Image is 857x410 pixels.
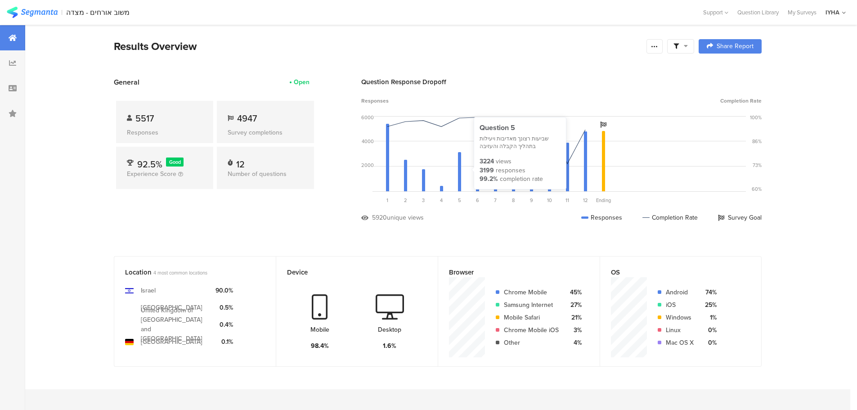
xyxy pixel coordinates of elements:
span: 6 [476,197,479,204]
span: 10 [547,197,552,204]
div: Responses [581,213,622,222]
div: 0.4% [215,320,233,329]
div: 12 [236,158,245,167]
span: Responses [361,97,389,105]
div: 25% [701,300,717,310]
div: 21% [566,313,582,322]
span: Experience Score [127,169,176,179]
span: 1 [386,197,388,204]
span: Number of questions [228,169,287,179]
div: [GEOGRAPHIC_DATA] [141,337,202,347]
span: 12 [583,197,588,204]
div: Chrome Mobile iOS [504,325,559,335]
div: 99.2% [480,175,498,184]
div: 45% [566,288,582,297]
div: unique views [387,213,424,222]
span: Share Report [717,43,754,50]
div: 6000 [361,114,374,121]
span: 3 [422,197,425,204]
div: 86% [752,138,762,145]
span: General [114,77,139,87]
div: Open [294,77,310,87]
div: 74% [701,288,717,297]
div: Israel [141,286,156,295]
i: Survey Goal [600,122,606,128]
div: 27% [566,300,582,310]
div: 3224 [480,157,494,166]
span: 92.5% [137,158,162,171]
div: Mobile [310,325,329,334]
div: 0.5% [215,303,233,312]
div: 5920 [372,213,387,222]
div: Support [703,5,728,19]
div: iOS [666,300,694,310]
div: 0.1% [215,337,233,347]
div: OS [611,267,736,277]
div: Results Overview [114,38,642,54]
div: Survey completions [228,128,303,137]
div: Desktop [378,325,401,334]
div: 98.4% [311,341,329,351]
div: views [496,157,512,166]
div: 0% [701,325,717,335]
div: IYHA [826,8,839,17]
div: 4% [566,338,582,347]
div: Survey Goal [718,213,762,222]
span: 7 [494,197,497,204]
span: 4947 [237,112,257,125]
div: 3199 [480,166,494,175]
div: Windows [666,313,694,322]
div: 73% [753,162,762,169]
div: [GEOGRAPHIC_DATA] [141,303,202,312]
div: Browser [449,267,574,277]
div: Completion Rate [642,213,698,222]
div: 1% [701,313,717,322]
div: 60% [752,185,762,193]
span: 5 [458,197,461,204]
div: 0% [701,338,717,347]
div: Device [287,267,412,277]
div: Samsung Internet [504,300,559,310]
div: United Kingdom of [GEOGRAPHIC_DATA] and [GEOGRAPHIC_DATA] [141,306,208,343]
div: Ending [594,197,612,204]
div: Android [666,288,694,297]
a: Question Library [733,8,783,17]
span: 5517 [135,112,154,125]
div: 90.0% [215,286,233,295]
div: | [61,7,63,18]
span: 9 [530,197,533,204]
div: Question Response Dropoff [361,77,762,87]
div: Question 5 [480,123,561,133]
div: Other [504,338,559,347]
span: Completion Rate [720,97,762,105]
div: Location [125,267,250,277]
div: משוב אורחים - מצדה [66,8,130,17]
img: segmanta logo [7,7,58,18]
div: 2000 [361,162,374,169]
span: 4 most common locations [153,269,207,276]
div: 4000 [362,138,374,145]
div: completion rate [500,175,543,184]
div: שביעות רצונך מאדיבות ויעילות בתהליך הקבלה והעזיבה [480,135,561,150]
span: Good [169,158,181,166]
div: Linux [666,325,694,335]
div: 1.6% [383,341,396,351]
div: Chrome Mobile [504,288,559,297]
span: 11 [565,197,569,204]
div: responses [496,166,525,175]
span: 4 [440,197,443,204]
div: Mobile Safari [504,313,559,322]
div: Mac OS X [666,338,694,347]
span: 8 [512,197,515,204]
a: My Surveys [783,8,821,17]
div: 100% [750,114,762,121]
div: 3% [566,325,582,335]
span: 2 [404,197,407,204]
div: Responses [127,128,202,137]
